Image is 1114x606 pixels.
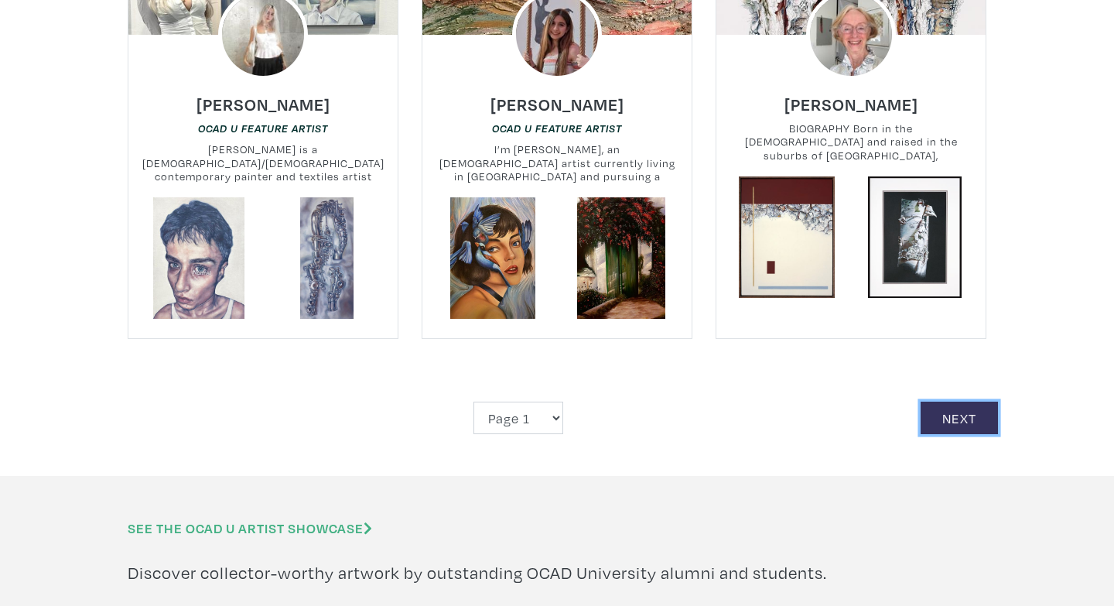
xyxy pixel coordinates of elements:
[198,122,328,135] em: OCAD U Feature Artist
[784,94,918,115] h6: [PERSON_NAME]
[492,122,622,135] em: OCAD U Feature Artist
[128,519,372,537] a: See the OCAD U Artist Showcase
[198,121,328,135] a: OCAD U Feature Artist
[716,122,986,163] small: BIOGRAPHY Born in the [DEMOGRAPHIC_DATA] and raised in the suburbs of [GEOGRAPHIC_DATA], [PERSON_...
[196,90,330,108] a: [PERSON_NAME]
[128,142,398,183] small: [PERSON_NAME] is a [DEMOGRAPHIC_DATA]/[DEMOGRAPHIC_DATA] contemporary painter and textiles artist...
[784,90,918,108] a: [PERSON_NAME]
[490,94,624,115] h6: [PERSON_NAME]
[196,94,330,115] h6: [PERSON_NAME]
[921,402,998,435] a: Next
[422,142,692,183] small: I’m [PERSON_NAME], an [DEMOGRAPHIC_DATA] artist currently living in [GEOGRAPHIC_DATA] and pursuin...
[490,90,624,108] a: [PERSON_NAME]
[492,121,622,135] a: OCAD U Feature Artist
[128,560,986,586] p: Discover collector-worthy artwork by outstanding OCAD University alumni and students.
